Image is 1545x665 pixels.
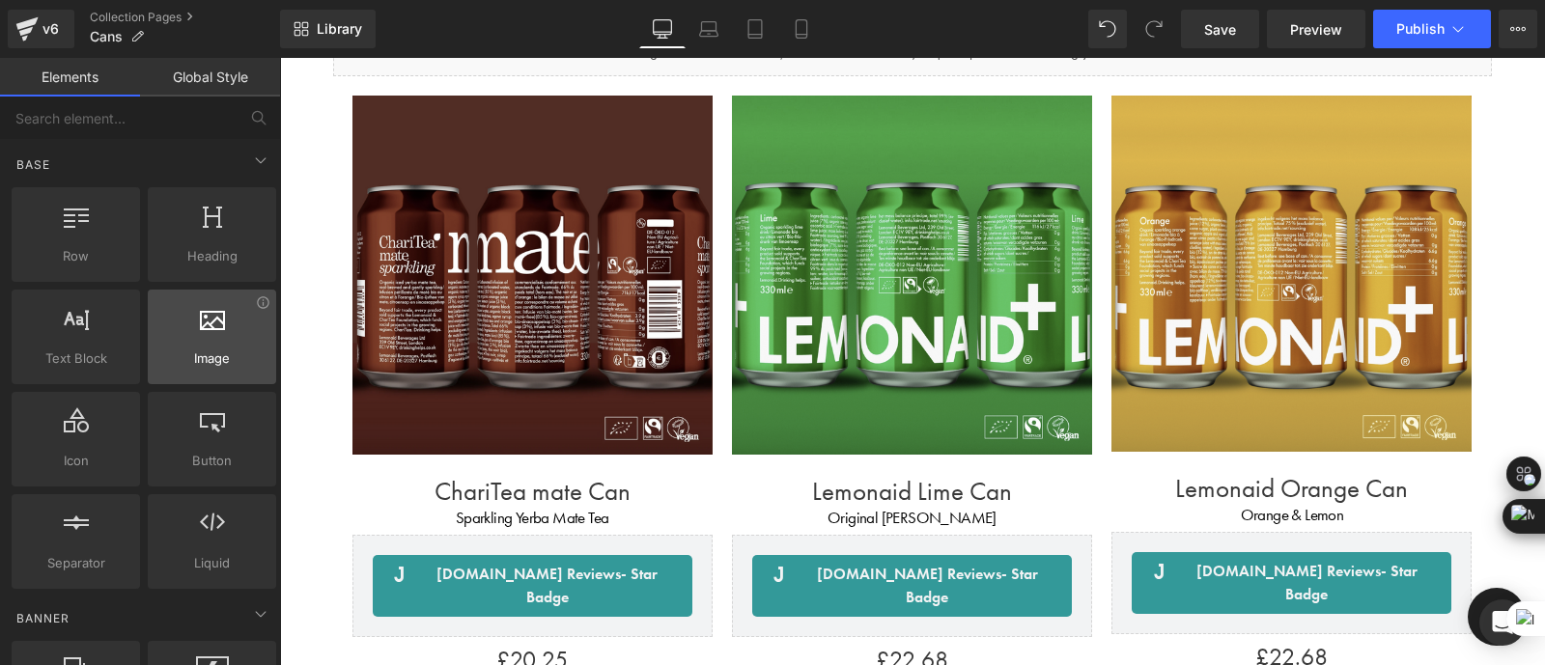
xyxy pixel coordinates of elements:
[177,449,330,470] span: Sparkling Yerba Mate Tea
[14,609,71,627] span: Banner
[217,584,289,621] span: £20.25
[1290,19,1342,40] span: Preview
[17,348,134,369] span: Text Block
[39,16,63,42] div: v6
[962,446,1065,467] span: Orange & Lemon
[256,295,270,310] div: View Information
[533,418,733,449] a: Lemonaid Lime Can
[154,246,270,266] span: Heading
[90,10,280,25] a: Collection Pages
[8,10,74,48] a: v6
[519,505,777,551] span: [DOMAIN_NAME] Reviews
[154,553,270,573] span: Liquid
[1396,21,1445,37] span: Publish
[597,584,669,621] span: £22.68
[247,506,379,549] span: - Star Badge
[1204,19,1236,40] span: Save
[1006,503,1138,546] span: - Star Badge
[898,502,1157,548] span: [DOMAIN_NAME] Reviews
[1479,599,1526,646] div: Open Intercom Messenger
[17,451,134,471] span: Icon
[732,10,778,48] a: Tablet
[280,10,376,48] a: New Library
[686,10,732,48] a: Laptop
[155,418,351,449] a: ChariTea mate Can
[1267,10,1365,48] a: Preview
[1135,10,1173,48] button: Redo
[139,505,398,551] span: [DOMAIN_NAME] Reviews
[976,581,1049,618] span: £22.68
[90,29,123,44] span: Cans
[896,415,1129,446] a: Lemonaid Orange Can
[317,20,362,38] span: Library
[832,38,1193,395] img: Lemonaid Orange Can
[17,246,134,266] span: Row
[140,58,280,97] a: Global Style
[639,10,686,48] a: Desktop
[1499,10,1537,48] button: More
[453,38,813,398] img: Lemonaid Lime Can
[17,553,134,573] span: Separator
[627,506,759,549] span: - Star Badge
[548,449,717,470] span: Original [PERSON_NAME]
[73,38,434,398] img: ChariTea mate Can
[778,10,825,48] a: Mobile
[154,348,270,369] span: Image
[14,155,52,174] span: Base
[1373,10,1491,48] button: Publish
[1088,10,1127,48] button: Undo
[154,451,270,471] span: Button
